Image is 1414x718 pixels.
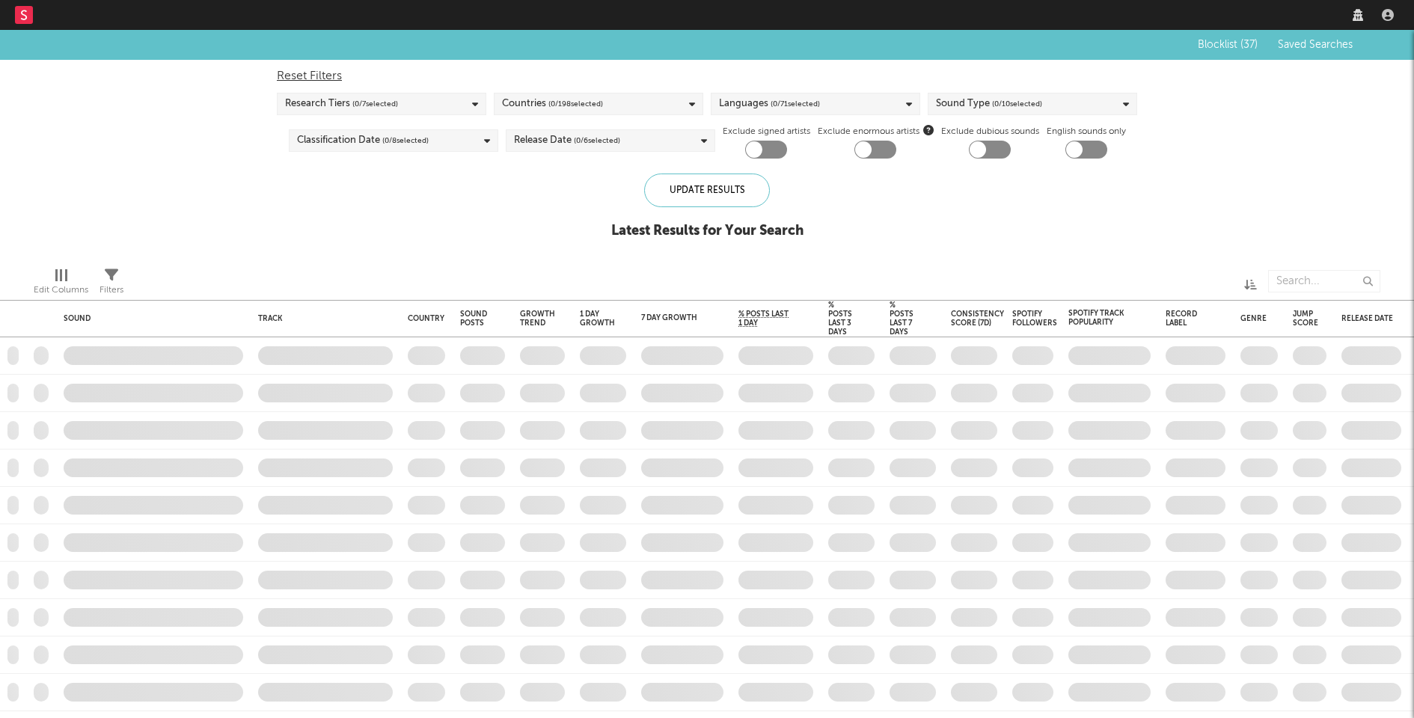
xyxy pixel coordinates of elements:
[1012,310,1057,328] div: Spotify Followers
[1341,314,1394,323] div: Release Date
[574,132,620,150] span: ( 0 / 6 selected)
[408,314,444,323] div: Country
[723,123,810,141] label: Exclude signed artists
[1268,270,1380,292] input: Search...
[580,310,615,328] div: 1 Day Growth
[460,310,487,328] div: Sound Posts
[1166,310,1203,328] div: Record Label
[100,281,123,299] div: Filters
[502,95,603,113] div: Countries
[644,174,770,207] div: Update Results
[382,132,429,150] span: ( 0 / 8 selected)
[992,95,1042,113] span: ( 0 / 10 selected)
[941,123,1039,141] label: Exclude dubious sounds
[64,314,236,323] div: Sound
[297,132,429,150] div: Classification Date
[514,132,620,150] div: Release Date
[818,123,934,141] span: Exclude enormous artists
[641,313,701,322] div: 7 Day Growth
[34,281,88,299] div: Edit Columns
[258,314,385,323] div: Track
[719,95,820,113] div: Languages
[923,123,934,137] button: Exclude enormous artists
[1278,40,1356,50] span: Saved Searches
[890,301,913,337] div: % Posts Last 7 Days
[951,310,1004,328] div: Consistency Score (7d)
[1047,123,1126,141] label: English sounds only
[771,95,820,113] span: ( 0 / 71 selected)
[611,222,804,240] div: Latest Results for Your Search
[828,301,852,337] div: % Posts Last 3 Days
[100,263,123,306] div: Filters
[1240,40,1258,50] span: ( 37 )
[285,95,398,113] div: Research Tiers
[936,95,1042,113] div: Sound Type
[1293,310,1318,328] div: Jump Score
[1240,314,1267,323] div: Genre
[520,310,557,328] div: Growth Trend
[1198,40,1258,50] span: Blocklist
[1068,309,1128,327] div: Spotify Track Popularity
[548,95,603,113] span: ( 0 / 198 selected)
[738,310,791,328] span: % Posts Last 1 Day
[34,263,88,306] div: Edit Columns
[352,95,398,113] span: ( 0 / 7 selected)
[277,67,1137,85] div: Reset Filters
[1273,39,1356,51] button: Saved Searches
